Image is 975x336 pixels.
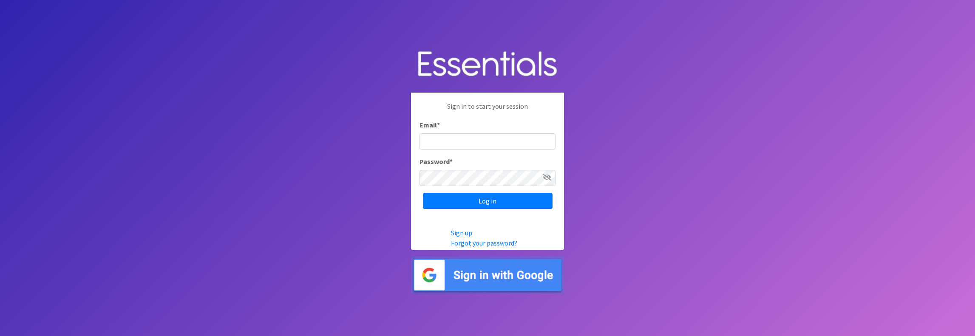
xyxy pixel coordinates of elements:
[451,239,517,247] a: Forgot your password?
[437,121,440,129] abbr: required
[450,157,453,166] abbr: required
[411,42,564,86] img: Human Essentials
[419,120,440,130] label: Email
[451,229,472,237] a: Sign up
[411,257,564,294] img: Sign in with Google
[419,101,556,120] p: Sign in to start your session
[419,156,453,167] label: Password
[423,193,553,209] input: Log in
